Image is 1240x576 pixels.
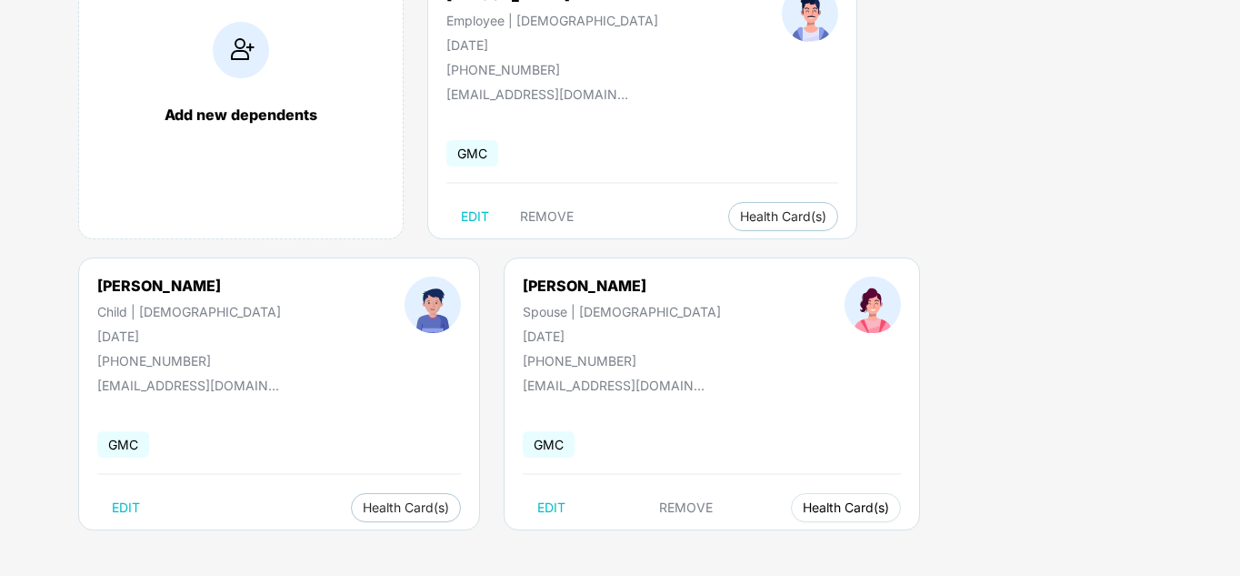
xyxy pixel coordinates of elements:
span: EDIT [537,500,565,515]
span: Health Card(s) [363,503,449,512]
div: Employee | [DEMOGRAPHIC_DATA] [446,13,658,28]
img: profileImage [405,277,461,333]
button: EDIT [97,493,155,522]
div: [DATE] [523,328,721,344]
span: GMC [523,431,575,458]
div: [DATE] [97,328,281,344]
img: addIcon [213,22,269,78]
span: REMOVE [520,209,574,224]
div: [PERSON_NAME] [523,277,721,295]
button: Health Card(s) [351,493,461,522]
button: EDIT [523,493,580,522]
button: Health Card(s) [728,202,838,231]
div: [EMAIL_ADDRESS][DOMAIN_NAME] [97,378,279,393]
div: [DATE] [446,37,658,53]
button: REMOVE [505,202,588,231]
button: Health Card(s) [791,493,901,522]
span: Health Card(s) [740,212,826,221]
span: Health Card(s) [803,503,889,512]
span: REMOVE [659,500,713,515]
div: [PHONE_NUMBER] [523,353,721,369]
span: GMC [446,140,498,167]
button: EDIT [446,202,504,231]
div: [PERSON_NAME] [97,277,281,295]
div: Child | [DEMOGRAPHIC_DATA] [97,304,281,319]
div: [EMAIL_ADDRESS][DOMAIN_NAME] [523,378,705,393]
div: [PHONE_NUMBER] [446,62,658,77]
div: Add new dependents [97,106,385,124]
span: GMC [97,431,149,458]
button: REMOVE [645,493,727,522]
span: EDIT [461,209,489,224]
div: [EMAIL_ADDRESS][DOMAIN_NAME] [446,86,628,102]
span: EDIT [112,500,140,515]
img: profileImage [845,277,901,333]
div: [PHONE_NUMBER] [97,353,281,369]
div: Spouse | [DEMOGRAPHIC_DATA] [523,304,721,319]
